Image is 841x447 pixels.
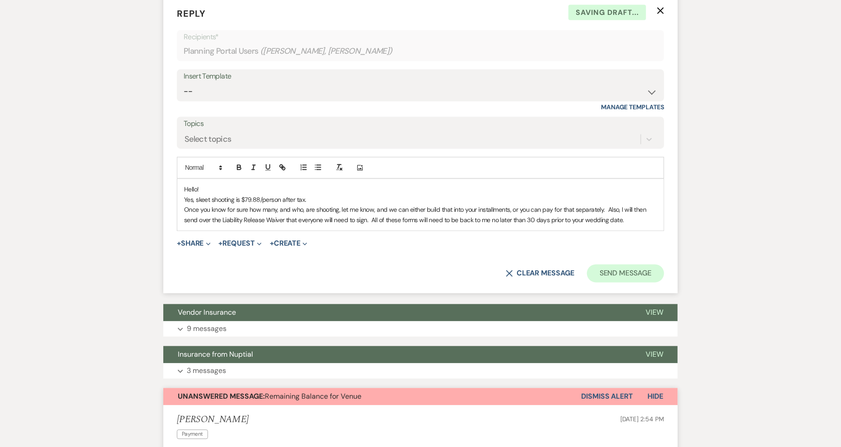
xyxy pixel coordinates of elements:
[631,304,678,321] button: View
[163,321,678,337] button: 9 messages
[601,103,664,112] a: Manage Templates
[620,415,664,424] span: [DATE] 2:54 PM
[184,31,657,43] p: Recipients*
[177,8,206,19] span: Reply
[633,388,678,405] button: Hide
[177,430,208,439] span: Payment
[184,195,657,205] p: Yes, skeet shooting is $79.88/person after tax.
[177,240,181,247] span: +
[184,118,657,131] label: Topics
[646,308,663,317] span: View
[163,363,678,379] button: 3 messages
[178,392,361,401] span: Remaining Balance for Venue
[260,46,393,58] span: ( [PERSON_NAME], [PERSON_NAME] )
[187,323,226,335] p: 9 messages
[184,185,657,195] p: Hello!
[178,392,265,401] strong: Unanswered Message:
[631,346,678,363] button: View
[581,388,633,405] button: Dismiss Alert
[163,346,631,363] button: Insurance from Nuptial
[178,308,236,317] span: Vendor Insurance
[163,388,581,405] button: Unanswered Message:Remaining Balance for Venue
[506,270,574,277] button: Clear message
[184,70,657,84] div: Insert Template
[568,5,646,20] span: Saving draft...
[647,392,663,401] span: Hide
[187,365,226,377] p: 3 messages
[177,240,211,247] button: Share
[270,240,274,247] span: +
[185,134,231,146] div: Select topics
[163,304,631,321] button: Vendor Insurance
[184,43,657,61] div: Planning Portal Users
[178,350,253,359] span: Insurance from Nuptial
[177,414,249,426] h5: [PERSON_NAME]
[270,240,307,247] button: Create
[219,240,223,247] span: +
[587,265,664,283] button: Send Message
[219,240,262,247] button: Request
[184,205,657,225] p: Once you know for sure how many, and who, are shooting, let me know, and we can either build that...
[646,350,663,359] span: View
